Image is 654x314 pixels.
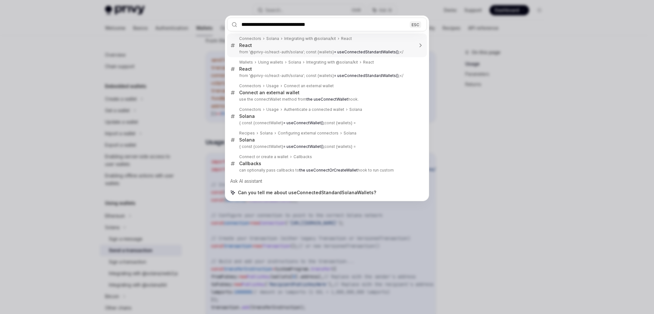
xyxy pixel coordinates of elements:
div: Connect an external wallet [239,90,300,96]
div: Connectors [239,107,261,112]
p: can optionally pass callbacks to hook to run custom [239,168,414,173]
div: Solana [239,113,255,119]
b: the useConnectOrCreateWallet [299,168,358,172]
div: Callbacks [239,161,261,166]
p: { const {connectWallet} const {wallets} = [239,120,414,126]
p: { const {connectWallet} const {wallets} = [239,144,414,149]
b: = useConnectedStandardWallets(); [334,73,399,78]
b: = useConnectedStandardWallets(); [334,50,399,54]
mark: </ [334,73,403,78]
div: Using wallets [258,60,283,65]
div: Connect an external wallet [284,83,334,88]
div: Connect or create a wallet [239,154,288,159]
div: Callbacks [293,154,312,159]
div: Solana [349,107,362,112]
div: Recipes [239,131,255,136]
div: Authenticate a connected wallet [284,107,344,112]
b: the useConnectWallet [307,97,348,102]
div: React [239,42,252,48]
p: use the connectWallet method from hook. [239,97,414,102]
div: ESC [410,21,421,28]
div: Integrating with @solana/kit [306,60,358,65]
div: Solana [260,131,273,136]
div: React [341,36,352,41]
div: Integrating with @solana/kit [284,36,336,41]
div: Connectors [239,36,261,41]
div: Configuring external connectors [278,131,338,136]
p: from '@privy-io/react-auth/solana'; const {wallets} [239,50,414,55]
div: Usage [266,83,279,88]
b: = useConnectWallet(); [283,144,324,149]
div: React [239,66,252,72]
div: Wallets [239,60,253,65]
div: Solana [288,60,301,65]
div: React [363,60,374,65]
div: Connectors [239,83,261,88]
div: Solana [344,131,356,136]
div: Usage [266,107,279,112]
p: from '@privy-io/react-auth/solana'; const {wallets} [239,73,414,78]
div: Ask AI assistant [227,175,427,187]
div: Solana [266,36,279,41]
span: Can you tell me about useConnectedStandardSolanaWallets? [238,189,376,196]
mark: </ [334,50,403,54]
b: = useConnectWallet(); [283,120,324,125]
div: Solana [239,137,255,143]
